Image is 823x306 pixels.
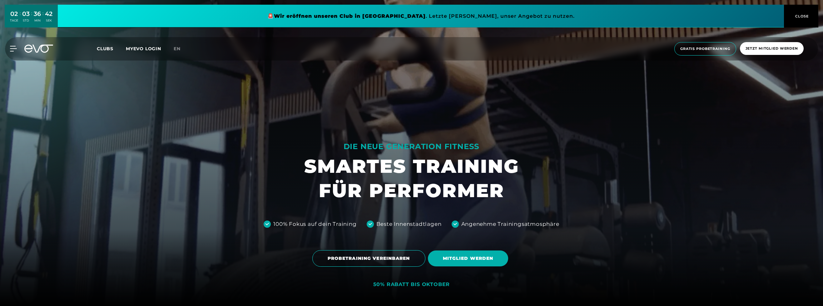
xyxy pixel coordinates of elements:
[304,154,519,203] h1: SMARTES TRAINING FÜR PERFORMER
[794,13,809,19] span: CLOSE
[126,46,161,51] a: MYEVO LOGIN
[10,9,18,18] div: 02
[672,42,738,56] a: Gratis Probetraining
[312,245,428,271] a: PROBETRAINING VEREINBAREN
[22,9,30,18] div: 03
[22,18,30,23] div: STD
[328,255,410,262] span: PROBETRAINING VEREINBAREN
[45,18,52,23] div: SEK
[10,18,18,23] div: TAGE
[373,281,450,288] div: 50% RABATT BIS OKTOBER
[20,10,21,27] div: :
[376,220,442,228] div: Beste Innenstadtlagen
[273,220,356,228] div: 100% Fokus auf dein Training
[42,10,43,27] div: :
[461,220,559,228] div: Angenehme Trainingsatmosphäre
[45,9,52,18] div: 42
[443,255,493,262] span: MITGLIED WERDEN
[784,5,818,27] button: CLOSE
[428,246,511,271] a: MITGLIED WERDEN
[97,46,126,51] a: Clubs
[746,46,798,51] span: Jetzt Mitglied werden
[174,46,181,51] span: en
[97,46,113,51] span: Clubs
[738,42,806,56] a: Jetzt Mitglied werden
[680,46,730,51] span: Gratis Probetraining
[174,45,188,52] a: en
[31,10,32,27] div: :
[34,9,41,18] div: 36
[34,18,41,23] div: MIN
[304,142,519,152] div: DIE NEUE GENERATION FITNESS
